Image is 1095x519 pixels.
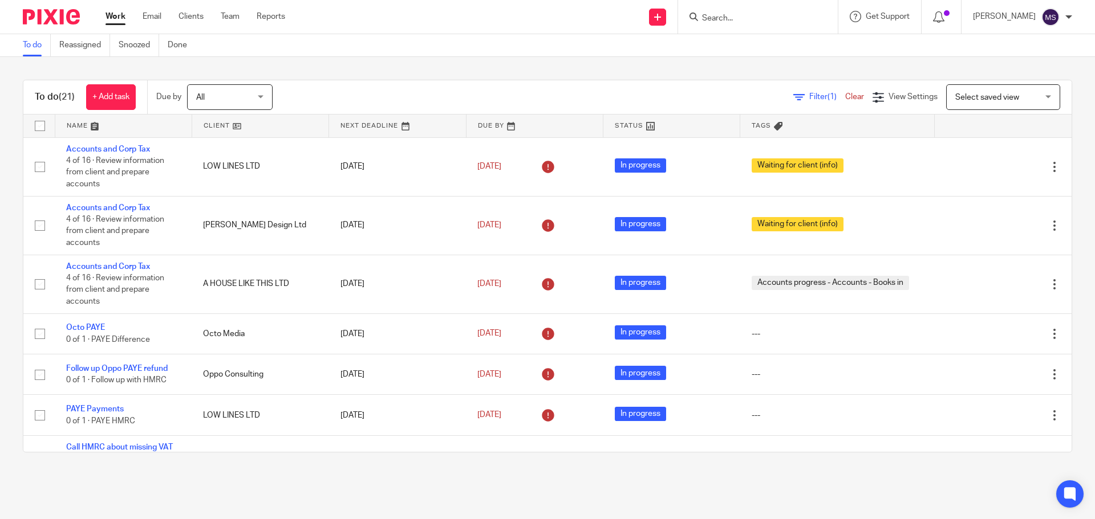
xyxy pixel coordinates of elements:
[86,84,136,110] a: + Add task
[192,435,328,494] td: Octo Media
[329,137,466,196] td: [DATE]
[615,366,666,380] span: In progress
[196,93,205,101] span: All
[35,91,75,103] h1: To do
[477,370,501,378] span: [DATE]
[66,405,124,413] a: PAYE Payments
[329,354,466,395] td: [DATE]
[257,11,285,22] a: Reports
[752,158,843,173] span: Waiting for client (info)
[59,92,75,101] span: (21)
[66,204,150,212] a: Accounts and Corp Tax
[66,417,135,425] span: 0 of 1 · PAYE HMRC
[845,93,864,101] a: Clear
[23,34,51,56] a: To do
[192,196,328,255] td: [PERSON_NAME] Design Ltd
[66,274,164,305] span: 4 of 16 · Review information from client and prepare accounts
[752,217,843,231] span: Waiting for client (info)
[221,11,240,22] a: Team
[66,336,150,344] span: 0 of 1 · PAYE Difference
[477,280,501,288] span: [DATE]
[615,407,666,421] span: In progress
[866,13,910,21] span: Get Support
[477,411,501,419] span: [DATE]
[66,376,167,384] span: 0 of 1 · Follow up with HMRC
[66,145,150,153] a: Accounts and Corp Tax
[889,93,938,101] span: View Settings
[156,91,181,103] p: Due by
[59,34,110,56] a: Reassigned
[828,93,837,101] span: (1)
[1041,8,1060,26] img: svg%3E
[752,276,909,290] span: Accounts progress - Accounts - Books in
[66,215,164,247] span: 4 of 16 · Review information from client and prepare accounts
[192,354,328,395] td: Oppo Consulting
[192,313,328,354] td: Octo Media
[477,162,501,170] span: [DATE]
[615,276,666,290] span: In progress
[23,9,80,24] img: Pixie
[329,196,466,255] td: [DATE]
[192,137,328,196] td: LOW LINES LTD
[615,158,666,173] span: In progress
[119,34,159,56] a: Snoozed
[329,435,466,494] td: [DATE]
[329,255,466,313] td: [DATE]
[752,122,771,129] span: Tags
[66,263,150,271] a: Accounts and Corp Tax
[66,324,105,332] a: Octo PAYE
[809,93,845,101] span: Filter
[955,93,1019,101] span: Select saved view
[752,328,923,340] div: ---
[329,313,466,354] td: [DATE]
[973,11,1036,22] p: [PERSON_NAME]
[106,11,125,22] a: Work
[329,395,466,435] td: [DATE]
[752,410,923,421] div: ---
[168,34,196,56] a: Done
[66,443,180,475] a: Call HMRC about missing VAT payment (originally paid to corp tax a/c)
[66,157,164,188] span: 4 of 16 · Review information from client and prepare accounts
[615,325,666,340] span: In progress
[477,330,501,338] span: [DATE]
[66,365,168,373] a: Follow up Oppo PAYE refund
[192,395,328,435] td: LOW LINES LTD
[179,11,204,22] a: Clients
[752,369,923,380] div: ---
[701,14,804,24] input: Search
[477,221,501,229] span: [DATE]
[143,11,161,22] a: Email
[192,255,328,313] td: A HOUSE LIKE THIS LTD
[615,217,666,231] span: In progress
